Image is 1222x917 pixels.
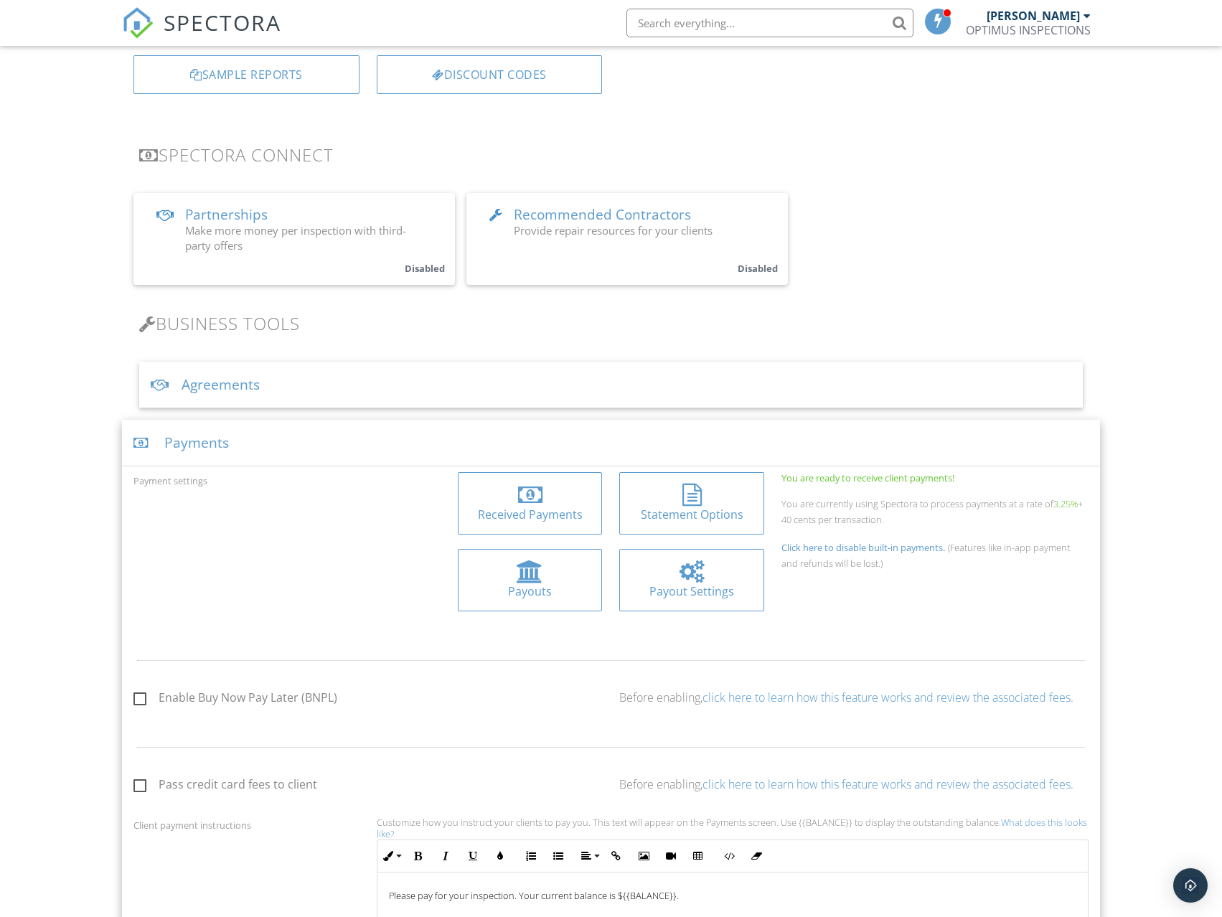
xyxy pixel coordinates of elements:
[122,420,1099,466] div: Payments
[459,842,487,870] button: Underline (Ctrl+U)
[405,842,432,870] button: Bold (Ctrl+B)
[514,223,713,238] span: Provide repair resources for your clients
[405,262,445,275] small: Disabled
[619,776,1088,792] p: Before enabling,
[1173,868,1208,903] div: Open Intercom Messenger
[738,262,778,275] small: Disabled
[466,193,788,285] a: Recommended Contractors Provide repair resources for your clients Disabled
[631,507,753,522] div: Statement Options
[685,842,712,870] button: Insert Table
[139,362,1082,408] div: Agreements
[781,541,945,554] span: Click here to disable built-in payments.
[630,842,657,870] button: Insert Image (Ctrl+P)
[781,497,1083,526] span: You are currently using Spectora to process payments at a rate of + 40 cents per transaction.
[389,890,1076,901] p: Please pay for your inspection. Your current balance is ${{BALANCE}}.
[487,842,514,870] button: Colors
[702,690,1073,705] a: click here to learn how this feature works and review the associated fees.
[514,205,691,224] span: Recommended Contractors
[133,474,207,487] label: Payment settings
[966,23,1091,37] div: OPTIMUS INSPECTIONS
[164,7,281,37] span: SPECTORA
[133,778,317,796] label: Pass credit card fees to client
[122,19,281,50] a: SPECTORA
[1053,497,1078,510] span: 3.25%
[185,223,406,253] span: Make more money per inspection with third-party offers
[987,9,1080,23] div: [PERSON_NAME]
[657,842,685,870] button: Insert Video
[133,819,251,832] label: Client payment instructions
[185,205,268,224] span: Partnerships
[743,842,770,870] button: Clear Formatting
[517,842,545,870] button: Ordered List
[619,690,1088,705] p: Before enabling,
[469,583,591,599] div: Payouts
[377,816,1087,840] a: What does this looks like?
[139,145,1082,164] h3: Spectora Connect
[781,472,1088,484] div: You are ready to receive client payments!
[631,583,753,599] div: Payout Settings
[122,7,154,39] img: The Best Home Inspection Software - Spectora
[133,193,455,285] a: Partnerships Make more money per inspection with third-party offers Disabled
[575,842,603,870] button: Align
[626,9,913,37] input: Search everything...
[469,507,591,522] div: Received Payments
[377,55,603,94] a: Discount Codes
[133,55,359,94] a: Sample Reports
[458,549,603,611] a: Payouts
[619,549,764,611] a: Payout Settings
[139,314,1082,333] h3: Business Tools
[702,776,1073,792] a: click here to learn how this feature works and review the associated fees.
[715,842,743,870] button: Code View
[545,842,572,870] button: Unordered List
[603,842,630,870] button: Insert Link (Ctrl+K)
[377,842,405,870] button: Inline Style
[133,691,337,709] label: Enable Buy Now Pay Later (BNPL)
[458,472,603,535] a: Received Payments
[432,842,459,870] button: Italic (Ctrl+I)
